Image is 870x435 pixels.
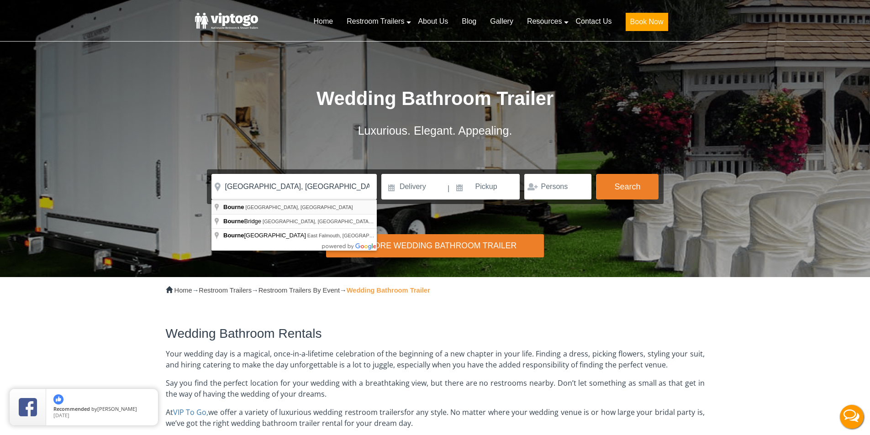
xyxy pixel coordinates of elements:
span: [PERSON_NAME] [97,405,137,412]
span: [GEOGRAPHIC_DATA] [223,232,307,239]
a: Contact Us [569,11,618,31]
span: Recommended [53,405,90,412]
input: Where do you need your trailer? [211,174,377,199]
span: [GEOGRAPHIC_DATA], [GEOGRAPHIC_DATA], [GEOGRAPHIC_DATA] [263,219,425,224]
button: Search [596,174,659,199]
a: Restroom Trailers By Event [258,287,340,294]
span: Bourne [223,218,244,225]
img: thumbs up icon [53,394,63,404]
span: → → → [174,287,430,294]
span: for any style. No matter where your wedding venue is or how large your bridal party is, we’ve got... [166,407,705,428]
span: Wedding Bathroom Trailer [316,88,554,109]
input: Delivery [381,174,447,199]
span: Your wedding day is a magical, once-in-a-lifetime celebration of the beginning of a new chapter i... [166,349,705,370]
input: Pickup [451,174,520,199]
span: Luxurious. Elegant. Appealing. [358,124,512,137]
span: At we offer a variety of luxurious wedding restroom trailers [166,407,404,417]
span: Bridge [223,218,263,225]
button: Book Now [626,13,668,31]
a: Book Now [619,11,675,37]
a: Home [174,287,192,294]
a: Blog [455,11,483,31]
span: [DATE] [53,412,69,419]
span: | [448,174,449,203]
a: Restroom Trailers [199,287,252,294]
span: [GEOGRAPHIC_DATA], [GEOGRAPHIC_DATA] [246,204,353,210]
a: Home [306,11,340,31]
strong: Wedding Bathroom Trailer [347,287,430,294]
input: Persons [524,174,591,199]
img: Review Rating [19,398,37,416]
span: Bourne [223,204,244,210]
a: Gallery [483,11,520,31]
button: Live Chat [833,398,870,435]
a: About Us [411,11,455,31]
a: VIP To Go, [173,407,209,417]
a: Resources [520,11,569,31]
span: Bourne [223,232,244,239]
span: East Falmouth, [GEOGRAPHIC_DATA], [GEOGRAPHIC_DATA] [307,233,450,238]
div: Explore Wedding Bathroom Trailer [326,234,543,257]
h2: Wedding Bathroom Rentals [166,327,705,341]
span: Say you find the perfect location for your wedding with a breathtaking view, but there are no res... [166,378,705,399]
a: Restroom Trailers [340,11,411,31]
span: by [53,406,151,413]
